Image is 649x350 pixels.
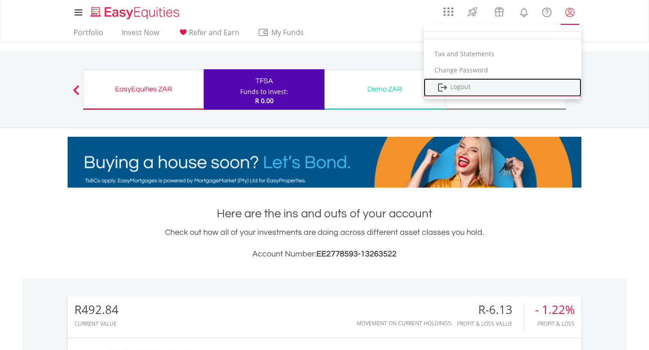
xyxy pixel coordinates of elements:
[465,4,480,19] img: thrive-v2.svg
[330,83,439,95] div: Demo ZAR
[424,46,581,62] a: Tax and Statements
[512,2,535,20] a: Notifications
[68,137,581,188] img: EasyMortage Promotion Banner
[89,83,198,95] div: EasyEquities ZAR
[535,321,575,327] div: Profit & Loss
[68,226,581,260] div: Check out how all of your investments are doing across different asset classes you hold.
[535,2,558,20] a: FAQ's and Support
[492,4,507,19] img: vouchers-v2.svg
[189,27,239,37] span: Refer and Earn
[70,28,107,42] a: Portfolio
[558,2,581,22] a: My Profile
[443,7,453,17] img: grid-menu-icon.svg
[240,87,288,96] div: Funds to invest:
[74,321,119,327] div: CURRENT VALUE
[118,28,163,42] a: Invest Now
[68,206,581,222] h1: Here are the ins and outs of your account
[174,28,243,42] a: Refer and Earn
[535,303,575,316] div: - 1.22%
[424,78,581,97] a: Logout
[255,96,274,105] span: R 0.00
[68,248,581,260] h3: Account Number:
[438,2,459,17] a: AppsGrid
[87,2,183,20] a: Home page
[89,5,183,20] img: EasyEquities_Logo.png
[74,303,119,316] div: R492.84
[457,321,524,327] div: Profit & Loss Value
[424,62,581,78] a: Change Password
[316,250,397,258] span: EE2778593-13263522
[356,320,452,326] div: Movement on Current Holdings:
[486,2,512,19] a: Vouchers
[209,75,319,87] div: TFSA
[258,27,317,38] span: My Funds
[457,303,524,316] div: R-6.13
